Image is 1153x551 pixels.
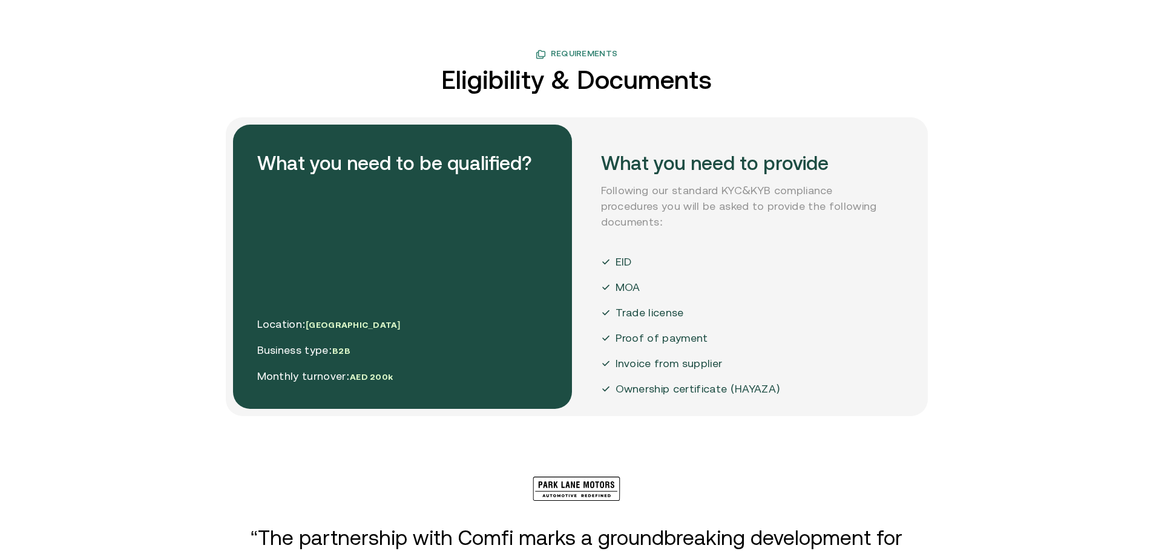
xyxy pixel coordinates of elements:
p: Monthly turnover: [257,368,401,385]
span: Requirements [551,47,617,62]
span: B2B [332,346,350,356]
p: Invoice from supplier [616,356,723,371]
p: Location: [257,316,401,333]
h2: Eligibility & Documents [441,67,712,93]
h2: What you need to be qualified? [257,149,532,178]
p: EID [616,254,632,270]
p: MOA [616,279,640,295]
p: Trade license [616,305,684,321]
span: AED 200k [350,372,393,382]
p: Following our standard KYC&KYB compliance procedures you will be asked to provide the following d... [601,183,892,230]
img: Moa [601,308,611,318]
p: Business type: [257,342,401,359]
h2: What you need to provide [601,149,892,178]
img: Bevarabia [533,477,620,500]
p: Proof of payment [616,330,708,346]
img: Moa [601,282,611,292]
img: Moa [601,257,611,267]
img: Moa [601,333,611,343]
img: Moa [601,359,611,368]
p: Ownership certificate (HAYAZA) [616,381,781,397]
img: benefit [536,50,546,59]
span: [GEOGRAPHIC_DATA] [306,320,400,330]
img: Moa [601,384,611,394]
